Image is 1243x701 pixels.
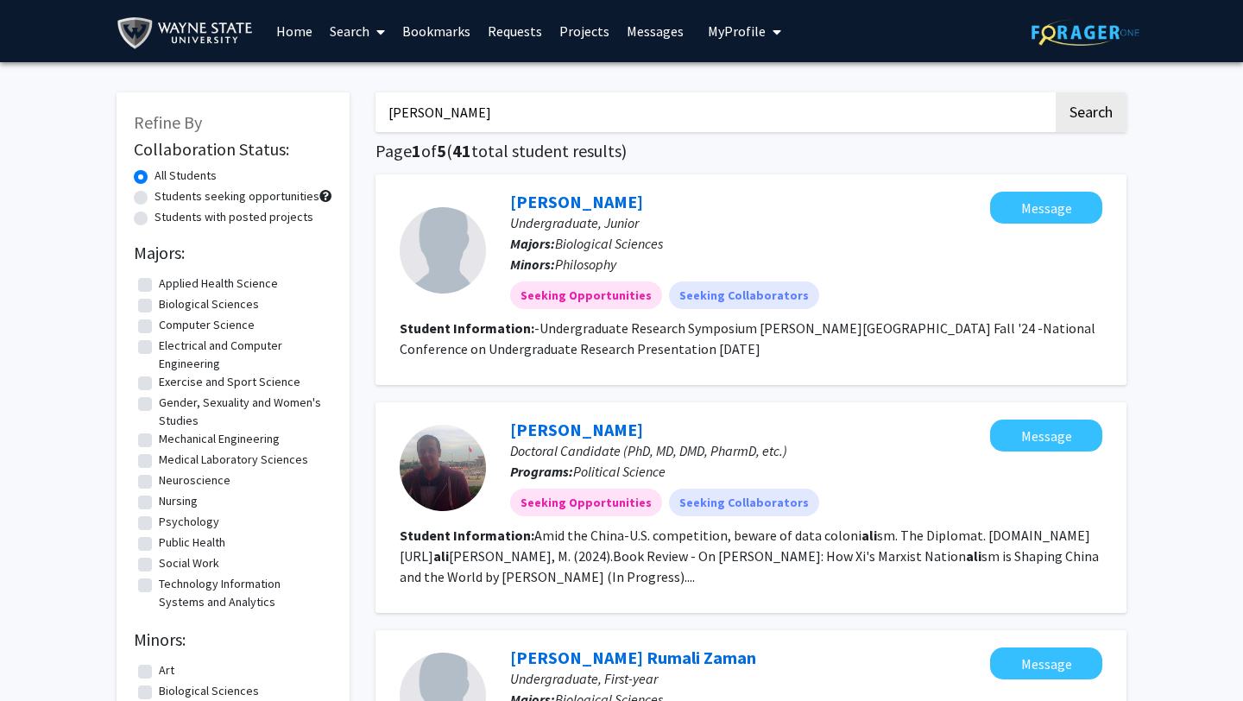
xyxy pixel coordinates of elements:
[400,319,534,337] b: Student Information:
[321,1,394,61] a: Search
[510,191,643,212] a: [PERSON_NAME]
[433,547,449,565] b: ali
[159,295,259,313] label: Biological Sciences
[268,1,321,61] a: Home
[510,670,658,687] span: Undergraduate, First-year
[669,281,819,309] mat-chip: Seeking Collaborators
[159,316,255,334] label: Computer Science
[159,394,328,430] label: Gender, Sexuality and Women's Studies
[159,554,219,572] label: Social Work
[510,281,662,309] mat-chip: Seeking Opportunities
[134,629,332,650] h2: Minors:
[990,192,1102,224] button: Message Ali Iqbal
[551,1,618,61] a: Projects
[159,373,300,391] label: Exercise and Sport Science
[159,275,278,293] label: Applied Health Science
[159,471,230,489] label: Neuroscience
[159,513,219,531] label: Psychology
[510,214,639,231] span: Undergraduate, Junior
[159,534,225,552] label: Public Health
[555,235,663,252] span: Biological Sciences
[134,139,332,160] h2: Collaboration Status:
[1056,92,1126,132] button: Search
[861,527,877,544] b: ali
[990,647,1102,679] button: Message Nujat Rumali Zaman
[159,682,259,700] label: Biological Sciences
[555,256,616,273] span: Philosophy
[134,111,202,133] span: Refine By
[479,1,551,61] a: Requests
[400,527,1099,585] fg-read-more: Amid the China-U.S. competition, beware of data coloni sm. The Diplomat. [DOMAIN_NAME][URL] [PERS...
[134,243,332,263] h2: Majors:
[452,140,471,161] span: 41
[155,167,217,185] label: All Students
[618,1,692,61] a: Messages
[1032,19,1139,46] img: ForagerOne Logo
[437,140,446,161] span: 5
[400,319,1095,357] fg-read-more: -Undergraduate Research Symposium [PERSON_NAME][GEOGRAPHIC_DATA] Fall '24 -National Conference on...
[13,623,73,688] iframe: Chat
[510,256,555,273] b: Minors:
[159,492,198,510] label: Nursing
[708,22,766,40] span: My Profile
[510,419,643,440] a: [PERSON_NAME]
[510,489,662,516] mat-chip: Seeking Opportunities
[159,430,280,448] label: Mechanical Engineering
[990,420,1102,452] button: Message Mitchell Gallagher
[669,489,819,516] mat-chip: Seeking Collaborators
[966,547,981,565] b: ali
[375,92,1053,132] input: Search Keywords
[510,463,573,480] b: Programs:
[155,208,313,226] label: Students with posted projects
[159,575,328,611] label: Technology Information Systems and Analytics
[394,1,479,61] a: Bookmarks
[159,661,174,679] label: Art
[412,140,421,161] span: 1
[117,14,261,53] img: Wayne State University Logo
[573,463,666,480] span: Political Science
[510,235,555,252] b: Majors:
[375,141,1126,161] h1: Page of ( total student results)
[510,442,787,459] span: Doctoral Candidate (PhD, MD, DMD, PharmD, etc.)
[159,337,328,373] label: Electrical and Computer Engineering
[400,527,534,544] b: Student Information:
[155,187,319,205] label: Students seeking opportunities
[510,647,756,668] a: [PERSON_NAME] Rumali Zaman
[159,451,308,469] label: Medical Laboratory Sciences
